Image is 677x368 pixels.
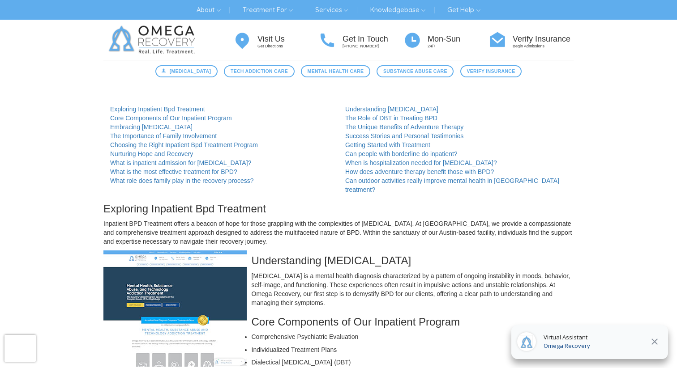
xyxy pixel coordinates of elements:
p: 24/7 [428,43,488,49]
a: Exploring Inpatient Bpd Treatment [110,106,205,113]
a: What is inpatient admission for [MEDICAL_DATA]? [110,159,251,166]
h3: Understanding [MEDICAL_DATA] [103,255,574,266]
li: Individualized Treatment Plans [111,345,574,354]
span: Verify Insurance [467,68,515,75]
a: Choosing the Right Inpatient Bpd Treatment Program [110,141,258,148]
iframe: reCAPTCHA [4,335,36,362]
a: Embracing [MEDICAL_DATA] [110,123,193,131]
a: [MEDICAL_DATA] [155,65,218,77]
p: [PHONE_NUMBER] [343,43,403,49]
a: Mental Health Care [301,65,370,77]
a: Visit Us Get Directions [233,30,318,50]
a: About [190,3,227,17]
li: Dialectical [MEDICAL_DATA] (DBT) [111,358,574,367]
a: Can people with borderline do inpatient? [345,150,458,157]
a: Nurturing Hope and Recovery [110,150,193,157]
h4: Mon-Sun [428,35,488,44]
a: When is hospitalization needed for [MEDICAL_DATA]? [345,159,497,166]
a: Verify Insurance [460,65,522,77]
a: Can outdoor activities really improve mental health in [GEOGRAPHIC_DATA] treatment? [345,177,559,193]
img: Omega Recovery [103,20,204,60]
h4: Visit Us [257,35,318,44]
li: Comprehensive Psychiatric Evaluation [111,332,574,341]
span: Tech Addiction Care [231,68,288,75]
a: What is the most effective treatment for BPD? [110,168,237,175]
img: Inpatient Bpd Treatment [103,250,247,367]
span: [MEDICAL_DATA] [170,68,211,75]
a: The Role of DBT in Treating BPD [345,114,437,122]
a: How does adventure therapy benefit those with BPD? [345,168,494,175]
a: Substance Abuse Care [377,65,454,77]
h3: Exploring Inpatient Bpd Treatment [103,203,574,215]
a: Get In Touch [PHONE_NUMBER] [318,30,403,50]
h4: Verify Insurance [513,35,574,44]
a: Core Components of Our Inpatient Program [110,114,232,122]
a: The Importance of Family Involvement [110,132,217,140]
p: [MEDICAL_DATA] is a mental health diagnosis characterized by a pattern of ongoing instability in ... [103,271,574,307]
a: Knowledgebase [364,3,432,17]
a: Services [309,3,355,17]
a: Treatment For [236,3,300,17]
a: Verify Insurance Begin Admissions [488,30,574,50]
a: The Unique Benefits of Adventure Therapy [345,123,463,131]
a: Getting Started with Treatment [345,141,430,148]
h3: Core Components of Our Inpatient Program [103,316,574,328]
span: Substance Abuse Care [383,68,447,75]
a: What role does family play in the recovery process? [110,177,254,184]
a: Tech Addiction Care [224,65,294,77]
a: Success Stories and Personal Testimonies [345,132,463,140]
p: Get Directions [257,43,318,49]
p: Inpatient BPD Treatment offers a beacon of hope for those grappling with the complexities of [MED... [103,219,574,246]
a: Get Help [441,3,487,17]
h4: Get In Touch [343,35,403,44]
p: Begin Admissions [513,43,574,49]
a: Understanding [MEDICAL_DATA] [345,106,438,113]
span: Mental Health Care [308,68,364,75]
